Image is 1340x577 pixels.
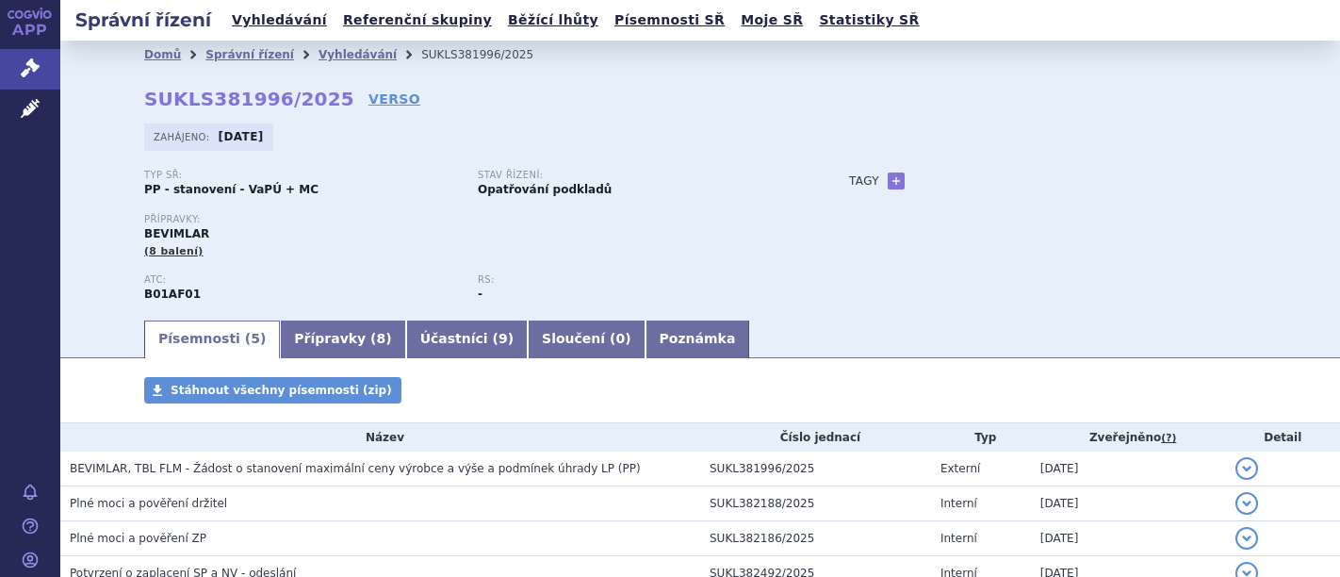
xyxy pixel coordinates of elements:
button: detail [1235,457,1258,480]
th: Typ [931,423,1031,452]
a: Běžící lhůty [502,8,604,33]
a: Písemnosti (5) [144,321,280,358]
td: [DATE] [1031,452,1226,486]
p: Stav řízení: [478,170,793,181]
a: Moje SŘ [735,8,809,33]
button: detail [1235,527,1258,550]
a: + [888,173,905,190]
strong: Opatřování podkladů [478,183,612,196]
td: SUKL381996/2025 [700,452,931,486]
a: Statistiky SŘ [813,8,924,33]
h2: Správní řízení [60,7,226,33]
strong: [DATE] [219,130,264,143]
a: Účastníci (9) [406,321,528,358]
span: Interní [940,532,977,545]
td: SUKL382188/2025 [700,486,931,521]
span: Stáhnout všechny písemnosti (zip) [171,384,392,397]
a: Sloučení (0) [528,321,645,358]
td: SUKL382186/2025 [700,521,931,556]
span: 0 [615,331,625,346]
th: Název [60,423,700,452]
p: RS: [478,274,793,286]
a: Přípravky (8) [280,321,405,358]
a: Poznámka [645,321,750,358]
button: detail [1235,492,1258,515]
a: Písemnosti SŘ [609,8,730,33]
span: Externí [940,462,980,475]
span: Plné moci a pověření držitel [70,497,227,510]
a: Správní řízení [205,48,294,61]
span: 8 [377,331,386,346]
a: Vyhledávání [226,8,333,33]
td: [DATE] [1031,486,1226,521]
th: Detail [1226,423,1340,452]
li: SUKLS381996/2025 [421,41,558,69]
abbr: (?) [1161,432,1176,445]
a: Referenční skupiny [337,8,498,33]
p: Typ SŘ: [144,170,459,181]
span: Interní [940,497,977,510]
span: (8 balení) [144,245,204,257]
strong: - [478,288,482,301]
h3: Tagy [849,170,879,192]
a: Vyhledávání [319,48,397,61]
strong: SUKLS381996/2025 [144,88,354,110]
span: BEVIMLAR, TBL FLM - Žádost o stanovení maximální ceny výrobce a výše a podmínek úhrady LP (PP) [70,462,641,475]
span: 9 [498,331,508,346]
th: Zveřejněno [1031,423,1226,452]
strong: RIVAROXABAN [144,288,201,301]
a: VERSO [368,90,420,108]
span: Plné moci a pověření ZP [70,532,206,545]
p: Přípravky: [144,214,811,225]
td: [DATE] [1031,521,1226,556]
span: BEVIMLAR [144,227,209,240]
a: Domů [144,48,181,61]
p: ATC: [144,274,459,286]
a: Stáhnout všechny písemnosti (zip) [144,377,401,404]
th: Číslo jednací [700,423,931,452]
strong: PP - stanovení - VaPÚ + MC [144,183,319,196]
span: 5 [251,331,260,346]
span: Zahájeno: [154,129,213,144]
